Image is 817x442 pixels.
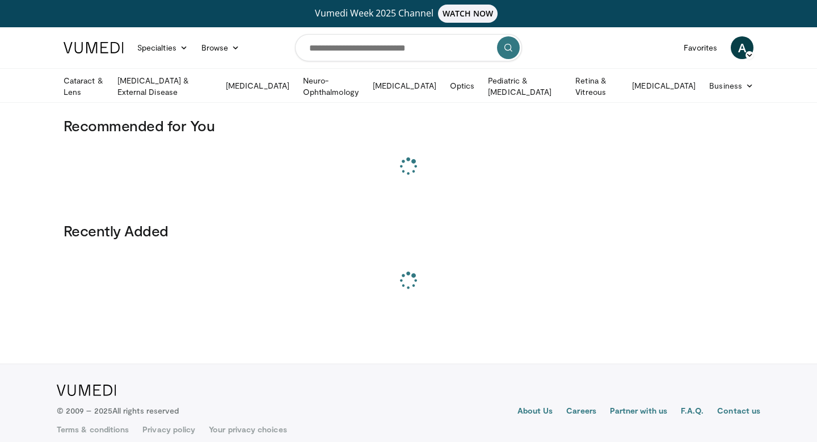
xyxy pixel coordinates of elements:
[677,36,724,59] a: Favorites
[566,405,596,419] a: Careers
[438,5,498,23] span: WATCH NOW
[296,75,366,98] a: Neuro-Ophthalmology
[481,75,568,98] a: Pediatric & [MEDICAL_DATA]
[731,36,753,59] a: A
[64,42,124,53] img: VuMedi Logo
[57,385,116,396] img: VuMedi Logo
[142,424,195,435] a: Privacy policy
[57,75,111,98] a: Cataract & Lens
[57,405,179,416] p: © 2009 – 2025
[295,34,522,61] input: Search topics, interventions
[443,74,481,97] a: Optics
[366,74,443,97] a: [MEDICAL_DATA]
[625,74,702,97] a: [MEDICAL_DATA]
[219,74,296,97] a: [MEDICAL_DATA]
[702,74,760,97] a: Business
[209,424,287,435] a: Your privacy choices
[717,405,760,419] a: Contact us
[517,405,553,419] a: About Us
[111,75,219,98] a: [MEDICAL_DATA] & External Disease
[65,5,752,23] a: Vumedi Week 2025 ChannelWATCH NOW
[195,36,247,59] a: Browse
[57,424,129,435] a: Terms & conditions
[64,116,753,135] h3: Recommended for You
[130,36,195,59] a: Specialties
[681,405,704,419] a: F.A.Q.
[568,75,625,98] a: Retina & Vitreous
[112,406,179,415] span: All rights reserved
[610,405,667,419] a: Partner with us
[64,222,753,240] h3: Recently Added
